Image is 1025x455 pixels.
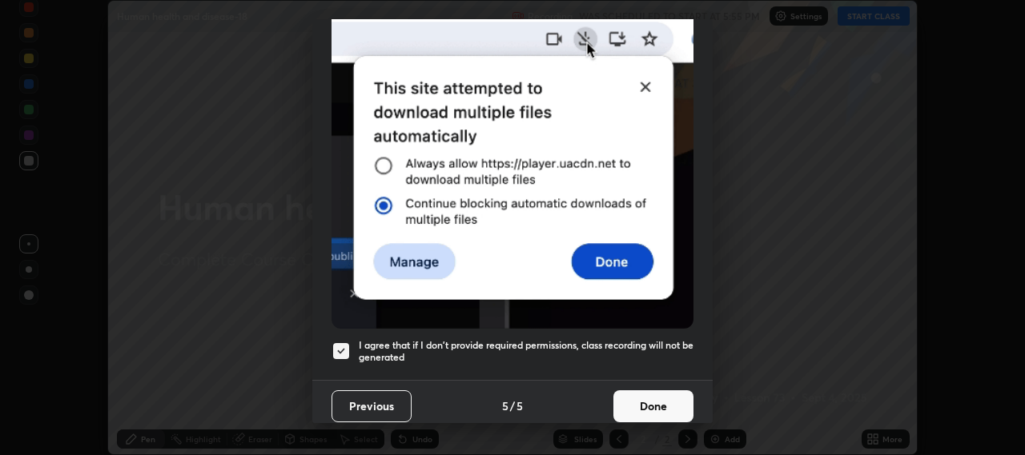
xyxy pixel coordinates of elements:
h4: 5 [502,397,508,414]
h4: 5 [517,397,523,414]
h4: / [510,397,515,414]
button: Previous [332,390,412,422]
h5: I agree that if I don't provide required permissions, class recording will not be generated [359,339,693,364]
button: Done [613,390,693,422]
